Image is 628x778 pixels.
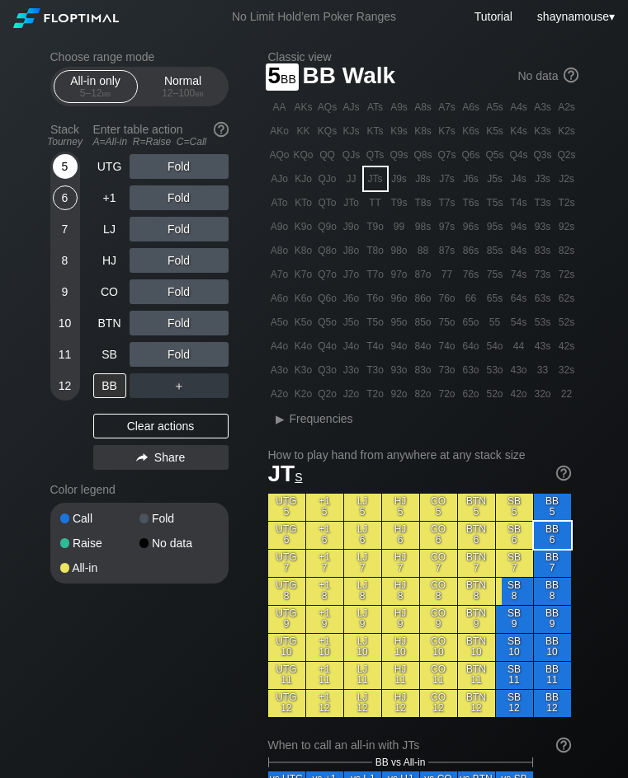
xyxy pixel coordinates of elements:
[496,634,533,661] div: SB 10
[412,143,435,166] div: Q8s
[460,359,483,382] div: 63o
[412,311,435,334] div: 85o
[388,191,411,214] div: T9s
[496,606,533,633] div: SB 9
[555,359,578,382] div: 32s
[508,287,531,310] div: 64s
[420,522,457,549] div: CO 6
[93,373,126,398] div: BB
[458,690,495,717] div: BTN 12
[364,311,387,334] div: T5o
[412,191,435,214] div: T8s
[458,662,495,689] div: BTN 11
[292,359,315,382] div: K3o
[531,167,555,190] div: J3s
[292,215,315,238] div: K9o
[436,215,459,238] div: 97s
[460,167,483,190] div: J6s
[534,662,571,689] div: BB 11
[555,263,578,286] div: 72s
[460,335,483,358] div: 64o
[388,382,411,405] div: 92o
[496,662,533,689] div: SB 11
[531,143,555,166] div: Q3s
[534,578,571,605] div: BB 8
[412,239,435,262] div: 88
[484,215,507,238] div: 95s
[496,522,533,549] div: SB 6
[344,578,381,605] div: LJ 8
[268,522,305,549] div: UTG 6
[207,10,421,27] div: No Limit Hold’em Poker Ranges
[136,453,148,462] img: share.864f2f62.svg
[382,522,419,549] div: HJ 6
[130,248,229,273] div: Fold
[460,96,483,119] div: A6s
[344,634,381,661] div: LJ 10
[130,342,229,367] div: Fold
[292,96,315,119] div: AKs
[268,50,578,63] h2: Classic view
[268,359,291,382] div: A3o
[316,311,339,334] div: Q5o
[53,311,78,335] div: 10
[458,522,495,549] div: BTN 6
[382,634,419,661] div: HJ 10
[484,96,507,119] div: A5s
[130,373,229,398] div: ＋
[436,143,459,166] div: Q7s
[139,513,219,524] div: Fold
[412,335,435,358] div: 84o
[517,69,578,84] div: No data
[364,96,387,119] div: ATs
[53,185,78,210] div: 6
[93,445,229,470] div: Share
[364,215,387,238] div: T9o
[388,143,411,166] div: Q9s
[412,359,435,382] div: 83o
[484,120,507,143] div: K5s
[340,335,363,358] div: J4o
[388,359,411,382] div: 93o
[364,120,387,143] div: KTs
[534,522,571,549] div: BB 6
[531,335,555,358] div: 43s
[534,550,571,577] div: BB 7
[531,239,555,262] div: 83s
[44,116,87,154] div: Stack
[460,287,483,310] div: 66
[340,263,363,286] div: J7o
[364,359,387,382] div: T3o
[316,96,339,119] div: AQs
[458,606,495,633] div: BTN 9
[268,738,571,752] div: When to call an all-in with JTs
[364,143,387,166] div: QTs
[268,382,291,405] div: A2o
[388,120,411,143] div: K9s
[531,215,555,238] div: 93s
[340,167,363,190] div: JJ
[60,537,139,549] div: Raise
[268,96,291,119] div: AA
[484,335,507,358] div: 54o
[436,287,459,310] div: 76o
[292,143,315,166] div: KQo
[93,279,126,304] div: CO
[58,71,134,102] div: All-in only
[508,191,531,214] div: T4s
[412,96,435,119] div: A8s
[484,359,507,382] div: 53o
[508,382,531,405] div: 42o
[344,522,381,549] div: LJ 6
[534,634,571,661] div: BB 10
[484,167,507,190] div: J5s
[531,382,555,405] div: 32o
[388,287,411,310] div: 96o
[555,120,578,143] div: K2s
[268,311,291,334] div: A5o
[316,143,339,166] div: QQ
[531,96,555,119] div: A3s
[306,494,343,521] div: +1 5
[93,136,229,148] div: A=All-in R=Raise C=Call
[508,143,531,166] div: Q4s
